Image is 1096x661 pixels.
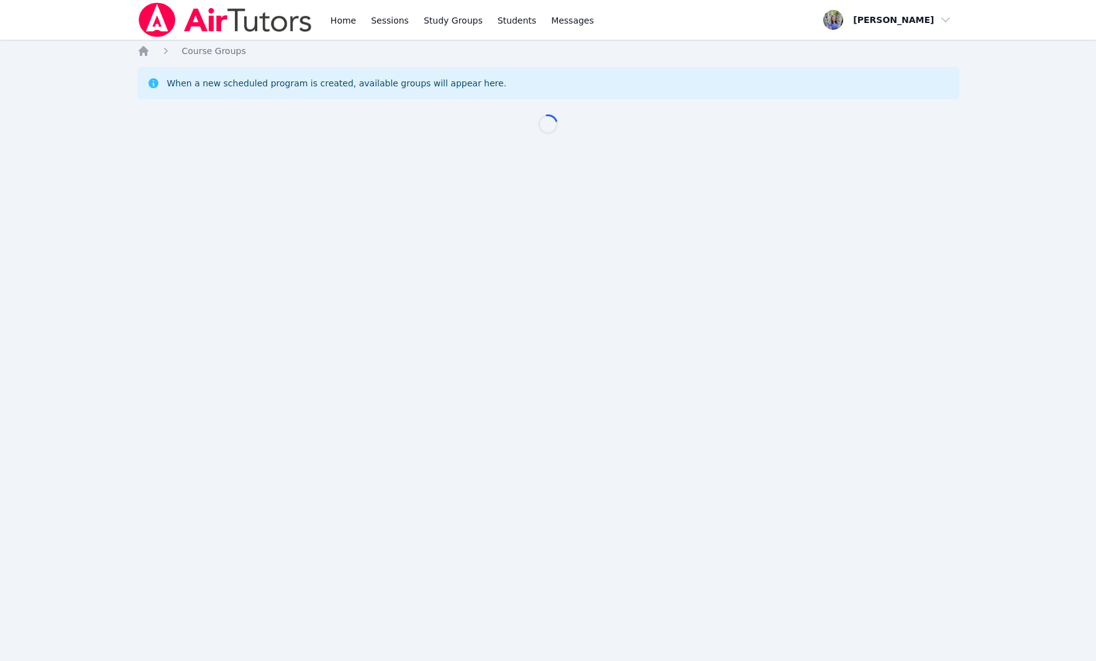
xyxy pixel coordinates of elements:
img: Air Tutors [137,2,313,37]
span: Messages [551,14,594,27]
span: Course Groups [182,46,246,56]
div: When a new scheduled program is created, available groups will appear here. [167,77,507,89]
a: Course Groups [182,45,246,57]
nav: Breadcrumb [137,45,959,57]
